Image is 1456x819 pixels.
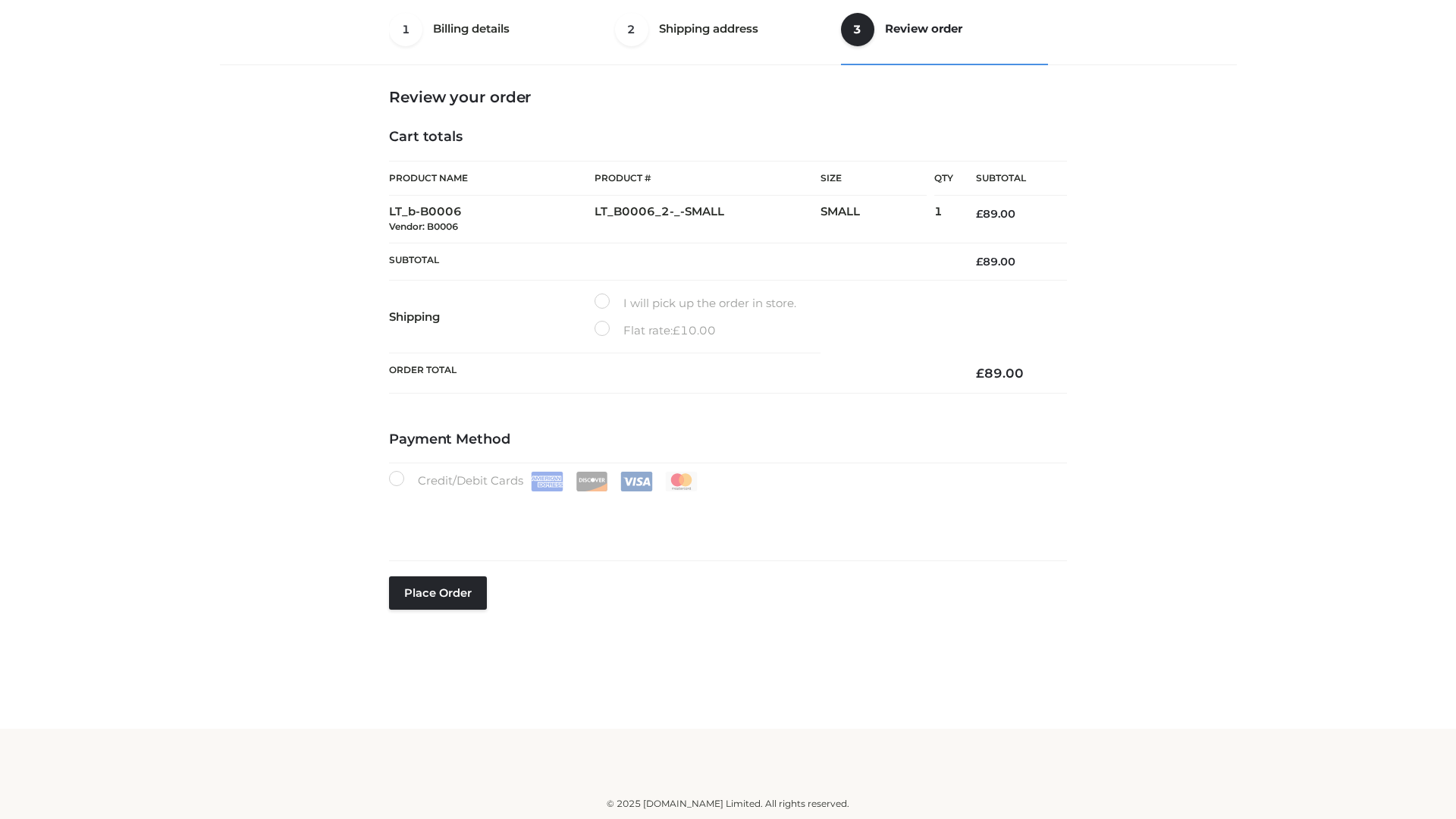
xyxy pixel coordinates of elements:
label: Flat rate: [595,321,716,340]
img: Visa [620,472,653,491]
small: Vendor: B0006 [389,221,458,232]
td: 1 [934,196,953,243]
iframe: Secure payment input frame [386,488,1064,544]
span: £ [976,207,983,221]
img: Amex [531,472,563,491]
td: LT_b-B0006 [389,196,595,243]
bdi: 89.00 [976,207,1015,221]
h4: Payment Method [389,431,1067,448]
th: Subtotal [389,243,953,280]
td: LT_B0006_2-_-SMALL [595,196,821,243]
label: I will pick up the order in store. [595,293,796,313]
div: © 2025 [DOMAIN_NAME] Limited. All rights reserved. [225,796,1231,811]
th: Subtotal [953,162,1067,196]
span: £ [673,323,680,337]
bdi: 10.00 [673,323,716,337]
h3: Review your order [389,88,1067,106]
label: Credit/Debit Cards [389,471,699,491]
bdi: 89.00 [976,255,1015,268]
span: £ [976,255,983,268]
td: SMALL [821,196,934,243]
th: Size [821,162,927,196]
img: Discover [576,472,608,491]
th: Product Name [389,161,595,196]
button: Place order [389,576,487,610]
h4: Cart totals [389,129,1067,146]
th: Order Total [389,353,953,394]
span: £ [976,366,984,381]
img: Mastercard [665,472,698,491]
th: Qty [934,161,953,196]
th: Shipping [389,281,595,353]
bdi: 89.00 [976,366,1024,381]
th: Product # [595,161,821,196]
